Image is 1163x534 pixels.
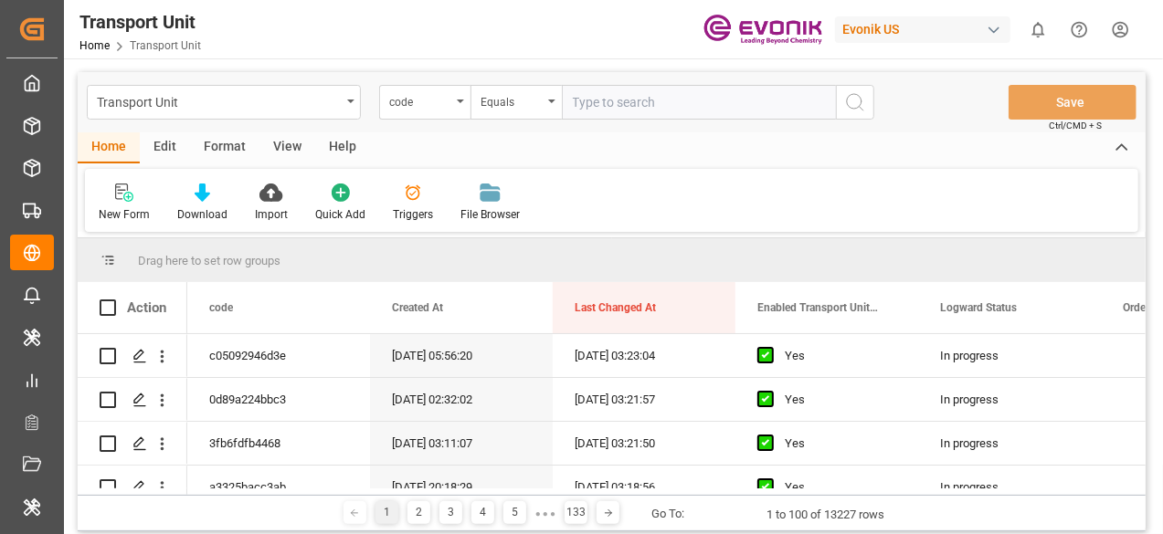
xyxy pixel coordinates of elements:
div: New Form [99,206,150,223]
div: 2 [407,501,430,524]
div: Quick Add [315,206,365,223]
div: Transport Unit [79,8,201,36]
div: Go To: [651,505,684,523]
button: Help Center [1059,9,1100,50]
span: Created At [392,301,443,314]
div: Yes [785,423,896,465]
span: Ctrl/CMD + S [1049,119,1102,132]
div: 133 [565,501,587,524]
a: Home [79,39,110,52]
div: In progress [918,422,1101,465]
div: a3325bacc3ab [187,466,370,508]
input: Type to search [562,85,836,120]
div: [DATE] 03:21:50 [553,422,735,465]
div: 5 [503,501,526,524]
div: Edit [140,132,190,163]
div: Triggers [393,206,433,223]
div: Yes [785,379,896,421]
div: Format [190,132,259,163]
div: ● ● ● [535,507,555,520]
div: Help [315,132,370,163]
div: Action [127,299,166,316]
div: In progress [918,334,1101,377]
button: Save [1009,85,1137,120]
div: [DATE] 03:11:07 [370,422,553,465]
div: [DATE] 20:18:29 [370,466,553,508]
button: open menu [87,85,361,120]
div: Equals [481,89,543,110]
div: Press SPACE to select this row. [78,378,187,422]
span: Drag here to set row groups [138,254,280,267]
img: Evonik-brand-mark-Deep-Purple-RGB.jpeg_1700498283.jpeg [703,14,822,46]
button: search button [836,85,874,120]
span: Last Changed At [575,301,656,314]
div: Press SPACE to select this row. [78,334,187,378]
div: Yes [785,335,896,377]
div: Home [78,132,140,163]
div: Evonik US [835,16,1010,43]
button: show 0 new notifications [1018,9,1059,50]
div: [DATE] 05:56:20 [370,334,553,377]
div: [DATE] 02:32:02 [370,378,553,421]
div: [DATE] 03:21:57 [553,378,735,421]
span: Enabled Transport Unit Inbound [757,301,880,314]
div: 1 to 100 of 13227 rows [767,506,884,524]
div: Import [255,206,288,223]
div: [DATE] 03:18:56 [553,466,735,508]
div: Download [177,206,227,223]
div: 4 [471,501,494,524]
button: open menu [379,85,470,120]
div: File Browser [460,206,520,223]
div: c05092946d3e [187,334,370,377]
div: In progress [918,378,1101,421]
div: Press SPACE to select this row. [78,466,187,509]
div: Yes [785,466,896,508]
button: Evonik US [835,12,1018,47]
div: 1 [375,501,398,524]
div: Transport Unit [97,89,341,112]
div: code [389,89,451,110]
button: open menu [470,85,562,120]
div: 3fb6fdfb4468 [187,422,370,465]
span: Logward Status [940,301,1017,314]
div: View [259,132,315,163]
div: In progress [918,466,1101,508]
span: code [209,301,233,314]
div: 0d89a224bbc3 [187,378,370,421]
div: Press SPACE to select this row. [78,422,187,466]
div: 3 [439,501,462,524]
div: [DATE] 03:23:04 [553,334,735,377]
